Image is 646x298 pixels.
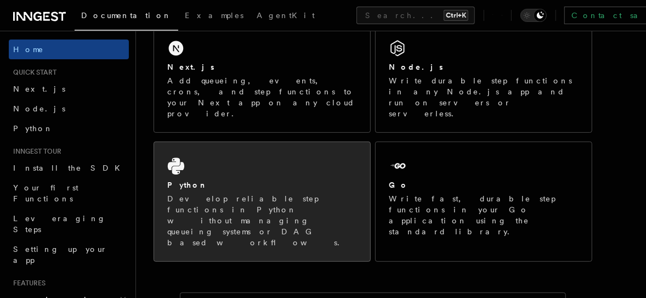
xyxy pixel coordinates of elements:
[9,209,129,239] a: Leveraging Steps
[13,245,107,265] span: Setting up your app
[250,3,321,30] a: AgentKit
[9,147,61,156] span: Inngest tour
[75,3,178,31] a: Documentation
[13,164,127,172] span: Install the SDK
[9,239,129,270] a: Setting up your app
[81,11,172,20] span: Documentation
[257,11,315,20] span: AgentKit
[154,142,371,262] a: PythonDevelop reliable step functions in Python without managing queueing systems or DAG based wo...
[178,3,250,30] a: Examples
[9,119,129,138] a: Python
[167,75,357,119] p: Add queueing, events, crons, and step functions to your Next app on any cloud provider.
[444,10,468,21] kbd: Ctrl+K
[389,179,409,190] h2: Go
[9,178,129,209] a: Your first Functions
[154,24,371,133] a: Next.jsAdd queueing, events, crons, and step functions to your Next app on any cloud provider.
[185,11,243,20] span: Examples
[375,142,592,262] a: GoWrite fast, durable step functions in your Go application using the standard library.
[13,104,65,113] span: Node.js
[375,24,592,133] a: Node.jsWrite durable step functions in any Node.js app and run on servers or serverless.
[9,279,46,288] span: Features
[9,99,129,119] a: Node.js
[167,193,357,248] p: Develop reliable step functions in Python without managing queueing systems or DAG based workflows.
[356,7,475,24] button: Search...Ctrl+K
[13,183,78,203] span: Your first Functions
[9,40,129,59] a: Home
[13,214,106,234] span: Leveraging Steps
[520,9,547,22] button: Toggle dark mode
[13,85,65,93] span: Next.js
[389,61,443,72] h2: Node.js
[9,158,129,178] a: Install the SDK
[9,79,129,99] a: Next.js
[13,124,53,133] span: Python
[9,68,56,77] span: Quick start
[167,61,214,72] h2: Next.js
[167,179,208,190] h2: Python
[389,75,579,119] p: Write durable step functions in any Node.js app and run on servers or serverless.
[389,193,579,237] p: Write fast, durable step functions in your Go application using the standard library.
[13,44,44,55] span: Home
